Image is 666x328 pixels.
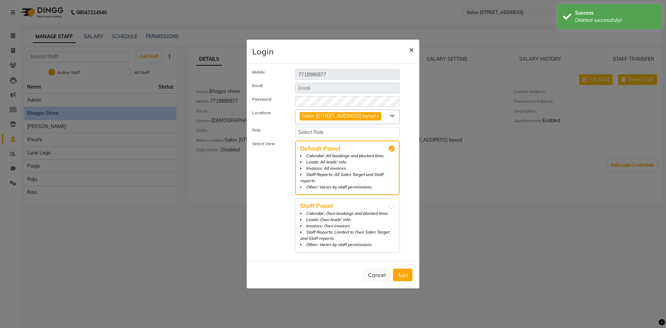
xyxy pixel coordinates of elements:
li: Invoices: Own invoices. [300,223,395,229]
input: Default PanelCalendar: All bookings and blocked time.Leads: All leads' info.Invoices: All invoice... [388,145,395,152]
button: Close [403,40,419,59]
div: Deleted successfully! [575,17,657,24]
li: Other: Varies by staff permissions. [300,184,395,190]
li: Calendar: Own bookings and blocked time. [300,210,395,217]
label: Password [247,96,290,104]
input: Email [295,83,400,93]
a: x [376,113,379,119]
li: Leads: Own leads' info. [300,217,395,223]
label: Locations [247,110,290,121]
input: Mobile [295,69,400,80]
span: Salon [STREET_ADDRESS] layout [302,113,376,119]
label: Mobile [247,69,290,77]
li: Invoices: All invoices. [300,165,395,171]
label: Role [247,127,290,135]
label: Email [247,83,290,91]
li: Staff Reports: Limited to Own Sales Target and Staff reports. [300,229,395,242]
span: Default Panel [300,145,395,152]
label: Select View [247,141,290,253]
li: Leads: All leads' info. [300,159,395,165]
li: Calendar: All bookings and blocked time. [300,153,395,159]
li: Staff Reports: All Sales Target and Staff reports. [300,171,395,184]
li: Other: Varies by staff permissions. [300,242,395,248]
div: Success [575,9,657,17]
h4: Login [252,45,274,58]
input: Staff PanelCalendar: Own bookings and blocked time.Leads: Own leads' info.Invoices: Own invoices.... [388,203,395,209]
span: × [409,44,414,54]
span: Add [397,271,408,278]
span: Staff Panel [300,203,395,209]
button: Add [393,269,412,281]
button: Cancel [364,268,390,281]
